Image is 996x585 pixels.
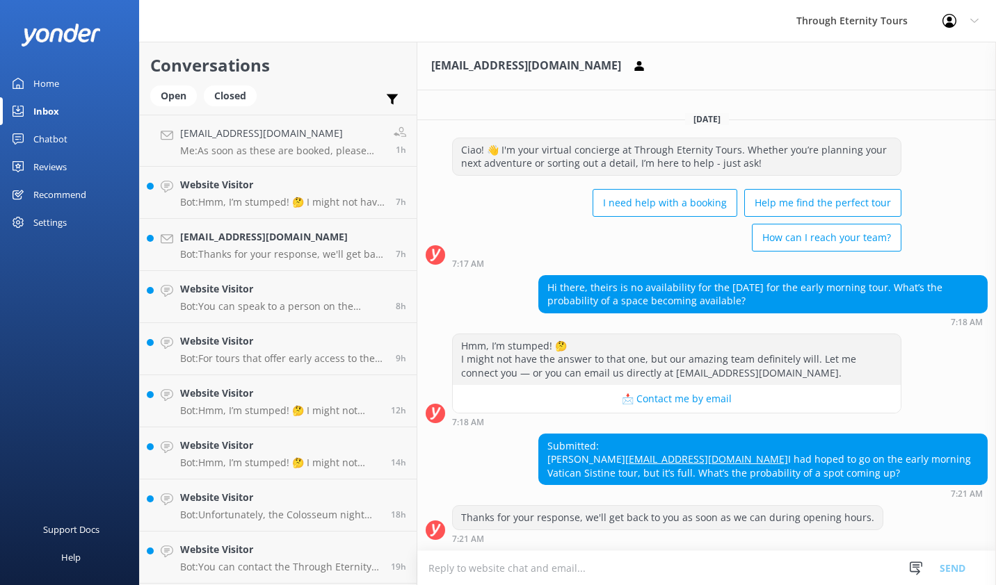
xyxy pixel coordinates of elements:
[744,189,901,217] button: Help me find the perfect tour
[33,181,86,208] div: Recommend
[752,224,901,252] button: How can I reach your team?
[685,113,729,125] span: [DATE]
[538,488,988,498] div: Sep 21 2025 01:21pm (UTC +02:00) Europe/Amsterdam
[452,258,901,268] div: Sep 21 2025 01:17pm (UTC +02:00) Europe/Amsterdam
[396,196,406,208] span: Sep 22 2025 08:30am (UTC +02:00) Europe/Amsterdam
[452,535,484,543] strong: 7:21 AM
[396,248,406,260] span: Sep 22 2025 08:26am (UTC +02:00) Europe/Amsterdam
[625,452,788,465] a: [EMAIL_ADDRESS][DOMAIN_NAME]
[180,352,385,365] p: Bot: For tours that offer early access to the [GEOGRAPHIC_DATA], the entry time is typically befo...
[180,126,383,141] h4: [EMAIL_ADDRESS][DOMAIN_NAME]
[140,219,417,271] a: [EMAIL_ADDRESS][DOMAIN_NAME]Bot:Thanks for your response, we'll get back to you as soon as we can...
[593,189,737,217] button: I need help with a booking
[140,271,417,323] a: Website VisitorBot:You can speak to a person on the Through Eternity Tours team by calling [PHONE...
[180,509,380,521] p: Bot: Unfortunately, the Colosseum night access is currently prohibited by the Colosseum Managemen...
[452,534,883,543] div: Sep 21 2025 01:21pm (UTC +02:00) Europe/Amsterdam
[396,300,406,312] span: Sep 22 2025 06:59am (UTC +02:00) Europe/Amsterdam
[180,177,385,192] h4: Website Visitor
[61,543,81,571] div: Help
[180,438,380,453] h4: Website Visitor
[33,153,67,181] div: Reviews
[180,333,385,349] h4: Website Visitor
[391,404,406,416] span: Sep 22 2025 03:18am (UTC +02:00) Europe/Amsterdam
[396,144,406,156] span: Sep 22 2025 02:15pm (UTC +02:00) Europe/Amsterdam
[33,125,67,153] div: Chatbot
[150,85,197,106] div: Open
[452,418,484,427] strong: 7:18 AM
[43,516,99,543] div: Support Docs
[140,323,417,375] a: Website VisitorBot:For tours that offer early access to the [GEOGRAPHIC_DATA], the entry time is ...
[180,456,380,469] p: Bot: Hmm, I’m stumped! 🤔 I might not have the answer to that one, but our amazing team definitely...
[140,167,417,219] a: Website VisitorBot:Hmm, I’m stumped! 🤔 I might not have the answer to that one, but our amazing t...
[431,57,621,75] h3: [EMAIL_ADDRESS][DOMAIN_NAME]
[140,532,417,584] a: Website VisitorBot:You can contact the Through Eternity Tours team at [PHONE_NUMBER] or [PHONE_NU...
[180,404,380,417] p: Bot: Hmm, I’m stumped! 🤔 I might not have the answer to that one, but our amazing team definitely...
[180,281,385,297] h4: Website Visitor
[150,52,406,79] h2: Conversations
[180,145,383,157] p: Me: As soon as these are booked, please feel free to reach out to us and we will work on an itine...
[140,427,417,479] a: Website VisitorBot:Hmm, I’m stumped! 🤔 I might not have the answer to that one, but our amazing t...
[204,85,257,106] div: Closed
[180,229,385,245] h4: [EMAIL_ADDRESS][DOMAIN_NAME]
[33,69,59,97] div: Home
[951,318,983,327] strong: 7:18 AM
[140,115,417,167] a: [EMAIL_ADDRESS][DOMAIN_NAME]Me:As soon as these are booked, please feel free to reach out to us a...
[453,385,901,413] button: 📩 Contact me by email
[33,208,67,236] div: Settings
[180,386,380,401] h4: Website Visitor
[951,490,983,498] strong: 7:21 AM
[391,561,406,572] span: Sep 21 2025 07:51pm (UTC +02:00) Europe/Amsterdam
[539,434,987,485] div: Submitted: [PERSON_NAME] I had hoped to go on the early morning Vatican Sistine tour, but it’s fu...
[140,375,417,427] a: Website VisitorBot:Hmm, I’m stumped! 🤔 I might not have the answer to that one, but our amazing t...
[453,506,883,529] div: Thanks for your response, we'll get back to you as soon as we can during opening hours.
[453,138,901,175] div: Ciao! 👋 I'm your virtual concierge at Through Eternity Tours. Whether you’re planning your next a...
[539,276,987,313] div: Hi there, theirs is no availability for the [DATE] for the early morning tour. What’s the probabi...
[452,260,484,268] strong: 7:17 AM
[538,317,988,327] div: Sep 21 2025 01:18pm (UTC +02:00) Europe/Amsterdam
[391,456,406,468] span: Sep 22 2025 01:30am (UTC +02:00) Europe/Amsterdam
[453,334,901,385] div: Hmm, I’m stumped! 🤔 I might not have the answer to that one, but our amazing team definitely will...
[396,352,406,364] span: Sep 22 2025 06:22am (UTC +02:00) Europe/Amsterdam
[180,196,385,208] p: Bot: Hmm, I’m stumped! 🤔 I might not have the answer to that one, but our amazing team definitely...
[180,300,385,313] p: Bot: You can speak to a person on the Through Eternity Tours team by calling [PHONE_NUMBER] or [P...
[180,561,380,573] p: Bot: You can contact the Through Eternity Tours team at [PHONE_NUMBER] or [PHONE_NUMBER]. You can...
[33,97,59,125] div: Inbox
[150,88,204,103] a: Open
[180,542,380,557] h4: Website Visitor
[391,509,406,520] span: Sep 21 2025 09:09pm (UTC +02:00) Europe/Amsterdam
[21,24,101,47] img: yonder-white-logo.png
[204,88,264,103] a: Closed
[452,417,901,427] div: Sep 21 2025 01:18pm (UTC +02:00) Europe/Amsterdam
[140,479,417,532] a: Website VisitorBot:Unfortunately, the Colosseum night access is currently prohibited by the Colos...
[180,490,380,505] h4: Website Visitor
[180,248,385,261] p: Bot: Thanks for your response, we'll get back to you as soon as we can during opening hours.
